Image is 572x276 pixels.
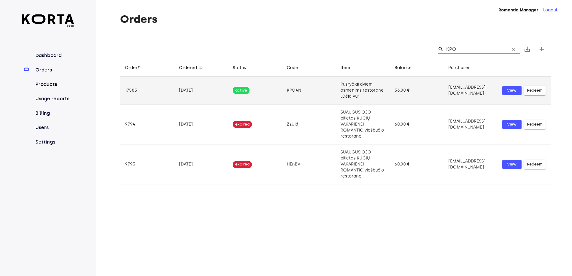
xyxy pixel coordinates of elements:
img: Korta [22,14,74,24]
a: Orders [34,66,74,74]
span: View [505,121,519,128]
div: Order# [125,64,140,71]
button: Redeem [524,160,546,169]
span: Ordered [179,64,205,71]
a: Settings [34,138,74,146]
td: [EMAIL_ADDRESS][DOMAIN_NAME] [443,105,498,144]
div: Item [340,64,350,71]
span: expired [233,162,252,167]
span: Item [340,64,358,71]
div: Purchaser [448,64,470,71]
td: [EMAIL_ADDRESS][DOMAIN_NAME] [443,144,498,184]
div: Balance [395,64,412,71]
span: beta [22,24,74,28]
span: Redeem [527,121,543,128]
button: Logout [543,7,558,13]
span: Status [233,64,254,71]
a: Users [34,124,74,131]
td: 60,00 € [390,105,444,144]
span: Code [287,64,306,71]
a: Usage reports [34,95,74,102]
td: 36,00 € [390,77,444,105]
a: beta [22,14,74,28]
td: 9794 [120,105,174,144]
td: [EMAIL_ADDRESS][DOMAIN_NAME] [443,77,498,105]
a: Dashboard [34,52,74,59]
strong: Romantic Manager [498,8,538,13]
span: arrow_downward [198,65,204,71]
span: expired [233,122,252,127]
span: Redeem [527,161,543,168]
a: Billing [34,110,74,117]
span: Order# [125,64,148,71]
button: View [502,86,522,95]
button: Export [520,42,534,56]
div: Code [287,64,298,71]
span: Purchaser [448,64,478,71]
button: View [502,120,522,129]
h1: Orders [120,13,551,25]
td: [DATE] [174,77,228,105]
td: SUAUGUSIOJO bilietas KŪČIŲ VAKARIENEI ROMANTIC viešbučio restorane [336,105,390,144]
span: clear [510,46,516,52]
span: Search [438,46,444,52]
td: SUAUGUSIOJO bilietas KŪČIŲ VAKARIENEI ROMANTIC viešbučio restorane [336,144,390,184]
a: Products [34,81,74,88]
div: Status [233,64,246,71]
span: save_alt [524,46,531,53]
td: HEnBV [282,144,336,184]
span: Redeem [527,87,543,94]
span: Balance [395,64,419,71]
button: Clear Search [507,43,520,56]
button: Create new gift card [534,42,549,56]
span: active [233,88,250,93]
td: [DATE] [174,105,228,144]
td: 17585 [120,77,174,105]
td: ZzUid [282,105,336,144]
span: View [505,161,519,168]
td: [DATE] [174,144,228,184]
button: Redeem [524,120,546,129]
button: View [502,160,522,169]
span: add [538,46,545,53]
td: 60,00 € [390,144,444,184]
div: Ordered [179,64,197,71]
td: KPO4N [282,77,336,105]
td: 9793 [120,144,174,184]
td: Pusryčiai dviem asmenims restorane „Déjà vu“ [336,77,390,105]
input: Search [446,44,504,54]
span: View [505,87,519,94]
button: Redeem [524,86,546,95]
